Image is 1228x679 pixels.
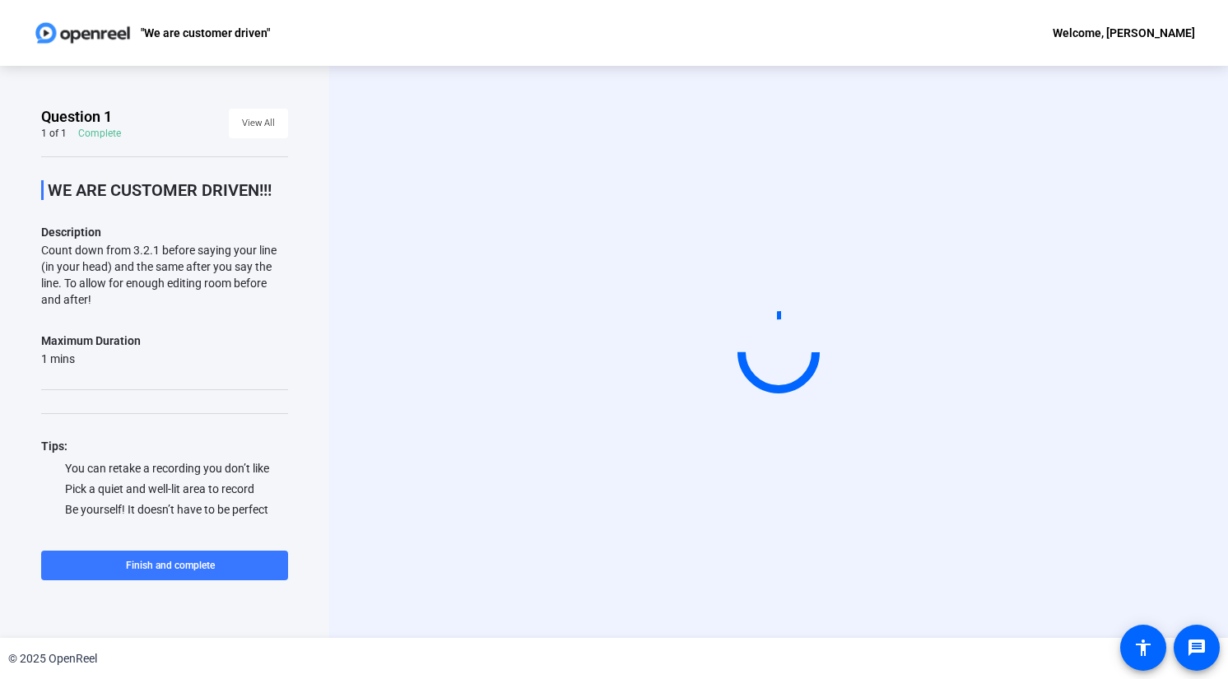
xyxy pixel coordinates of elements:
[41,501,288,518] div: Be yourself! It doesn’t have to be perfect
[41,460,288,477] div: You can retake a recording you don’t like
[1133,638,1153,658] mat-icon: accessibility
[33,16,133,49] img: OpenReel logo
[41,127,67,140] div: 1 of 1
[1187,638,1207,658] mat-icon: message
[41,242,288,308] div: Count down from 3.2.1 before saying your line (in your head) and the same after you say the line....
[126,559,215,572] span: Finish and complete
[229,109,288,138] button: View All
[242,111,275,136] span: View All
[78,127,121,140] div: Complete
[1053,23,1195,43] div: Welcome, [PERSON_NAME]
[41,351,141,367] div: 1 mins
[41,436,288,456] div: Tips:
[41,551,288,580] button: Finish and complete
[41,107,112,127] span: Question 1
[48,180,288,200] p: WE ARE CUSTOMER DRIVEN!!!
[41,222,288,242] p: Description
[41,481,288,497] div: Pick a quiet and well-lit area to record
[141,23,270,43] p: "We are customer driven"
[41,331,141,351] div: Maximum Duration
[8,650,97,667] div: © 2025 OpenReel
